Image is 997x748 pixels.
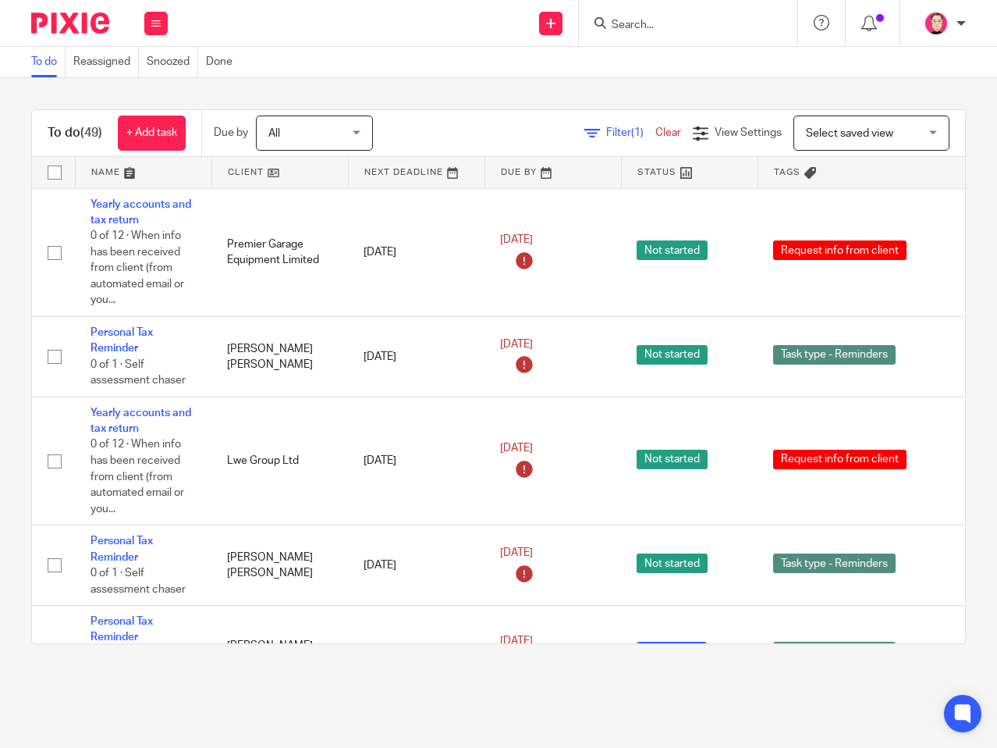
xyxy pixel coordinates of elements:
td: [PERSON_NAME] [PERSON_NAME] [211,525,348,606]
span: Task type - Reminders [773,345,896,365]
td: [PERSON_NAME] [PERSON_NAME] [211,606,348,702]
a: Personal Tax Reminder [90,616,153,643]
span: [DATE] [500,443,533,454]
span: Not started [637,554,708,573]
span: 0 of 1 · Self assessment chaser [90,568,186,595]
span: [DATE] [500,547,533,558]
span: (49) [80,126,102,139]
span: (1) [631,127,644,138]
img: Bradley%20-%20Pink.png [924,11,949,36]
a: Snoozed [147,47,198,77]
span: Not started [637,450,708,469]
a: + Add task [118,116,186,151]
span: Not started [637,345,708,365]
span: 0 of 12 · When info has been received from client (from automated email or you... [90,230,184,305]
a: Yearly accounts and tax return [90,408,191,434]
span: 0 of 12 · When info has been received from client (from automated email or you... [90,440,184,515]
span: View Settings [715,127,782,138]
span: Select saved view [806,128,893,139]
a: To do [31,47,66,77]
span: Not started [637,240,708,260]
td: [DATE] [348,525,484,606]
span: [DATE] [500,636,533,646]
span: Request info from client [773,240,907,260]
span: [DATE] [500,339,533,350]
td: [DATE] [348,397,484,525]
a: Personal Tax Reminder [90,327,153,354]
a: Done [206,47,240,77]
p: Due by [214,125,248,141]
td: [DATE] [348,317,484,397]
td: [DATE] [348,606,484,702]
span: In progress [637,642,707,661]
span: Request info from client [773,450,907,469]
input: Search [610,19,750,33]
span: Tags [774,168,800,176]
td: Premier Garage Equipment Limited [211,188,348,317]
td: Lwe Group Ltd [211,397,348,525]
span: 0 of 1 · Self assessment chaser [90,359,186,386]
span: Filter [606,127,655,138]
span: Task type - Reminders [773,642,896,661]
td: [DATE] [348,188,484,317]
td: [PERSON_NAME] [PERSON_NAME] [211,317,348,397]
span: All [268,128,280,139]
h1: To do [48,125,102,141]
a: Yearly accounts and tax return [90,199,191,226]
a: Clear [655,127,681,138]
span: [DATE] [500,234,533,245]
span: Task type - Reminders [773,554,896,573]
img: Pixie [31,12,109,34]
a: Reassigned [73,47,139,77]
a: Personal Tax Reminder [90,536,153,562]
